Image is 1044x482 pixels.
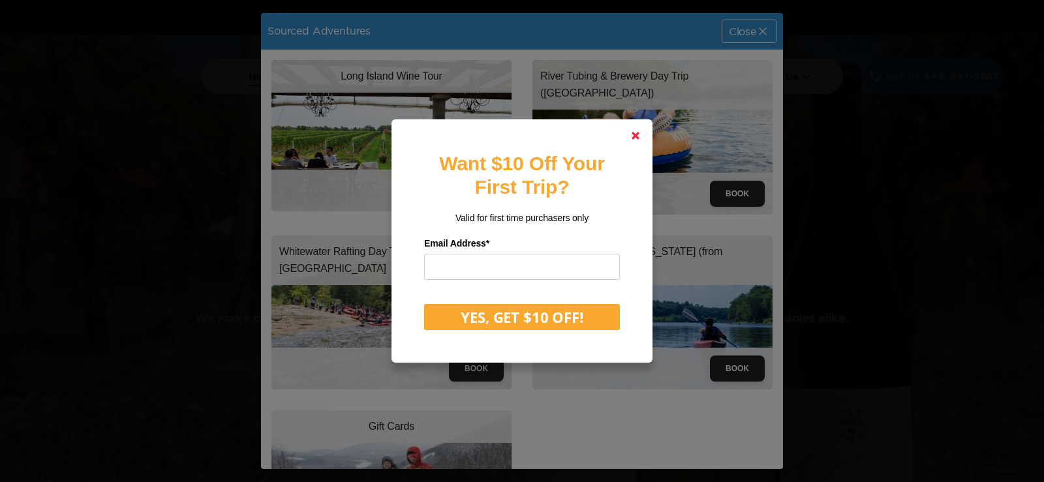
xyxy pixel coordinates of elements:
[424,233,620,254] label: Email Address
[486,238,489,249] span: Required
[439,153,604,198] strong: Want $10 Off Your First Trip?
[455,213,589,223] span: Valid for first time purchasers only
[620,120,651,151] a: Close
[424,304,620,330] button: YES, GET $10 OFF!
